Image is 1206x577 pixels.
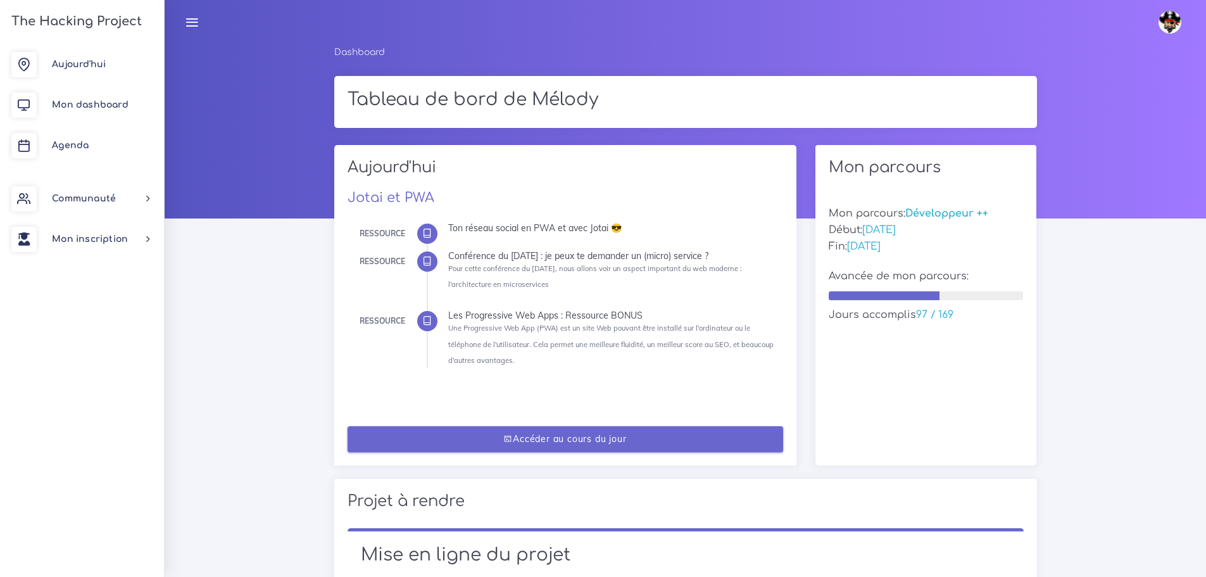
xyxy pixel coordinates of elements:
[334,48,385,57] a: Dashboard
[448,224,774,232] div: Ton réseau social en PWA et avec Jotai 😎
[52,60,106,69] span: Aujourd'hui
[448,324,774,364] small: Une Progressive Web App (PWA) est un site Web pouvant être installé sur l'ordinateur ou le téléph...
[52,234,128,244] span: Mon inscription
[361,545,1010,566] h1: Mise en ligne du projet
[52,141,89,150] span: Agenda
[348,190,434,205] a: Jotai et PWA
[829,224,1024,236] h5: Début:
[348,492,1024,510] h2: Projet à rendre
[847,241,881,252] span: [DATE]
[905,208,988,219] span: Développeur ++
[52,100,129,110] span: Mon dashboard
[360,314,405,328] div: Ressource
[916,309,953,320] span: 97 / 169
[829,208,1024,220] h5: Mon parcours:
[52,194,116,203] span: Communauté
[829,158,1024,177] h2: Mon parcours
[448,264,742,289] small: Pour cette conférence du [DATE], nous allons voir un aspect important du web moderne : l'architec...
[862,224,896,236] span: [DATE]
[448,311,774,320] div: Les Progressive Web Apps : Ressource BONUS
[829,270,1024,282] h5: Avancée de mon parcours:
[348,426,783,452] a: Accéder au cours du jour
[360,227,405,241] div: Ressource
[8,15,142,29] h3: The Hacking Project
[829,309,1024,321] h5: Jours accomplis
[360,255,405,269] div: Ressource
[348,89,1024,111] h1: Tableau de bord de Mélody
[448,251,774,260] div: Conférence du [DATE] : je peux te demander un (micro) service ?
[1159,11,1181,34] img: avatar
[348,158,783,186] h2: Aujourd'hui
[829,241,1024,253] h5: Fin:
